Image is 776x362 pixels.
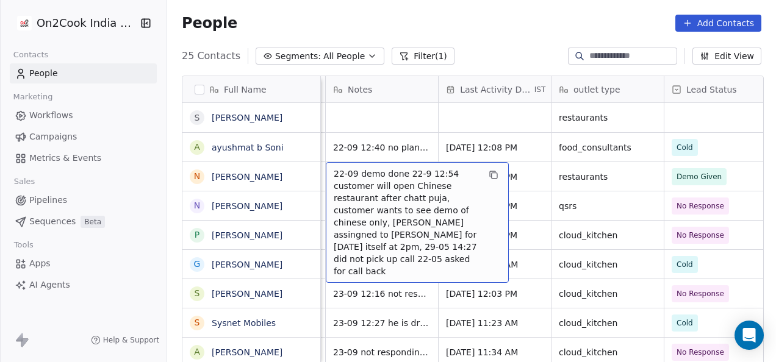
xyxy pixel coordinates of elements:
[559,229,656,241] span: cloud_kitchen
[10,254,157,274] a: Apps
[195,112,200,124] div: S
[195,287,200,300] div: S
[460,83,532,96] span: Last Activity Date
[9,236,38,254] span: Tools
[29,215,76,228] span: Sequences
[194,170,200,183] div: N
[333,346,431,358] span: 23-09 not responding 22-09 13:57 not responding
[334,168,479,277] span: 22-09 demo done 22-9 12:54 customer will open Chinese restaurant after chatt puja, customer wants...
[8,88,58,106] span: Marketing
[17,16,32,30] img: on2cook%20logo-04%20copy.jpg
[392,48,454,65] button: Filter(1)
[559,112,656,124] span: restaurants
[29,152,101,165] span: Metrics & Events
[212,172,282,182] a: [PERSON_NAME]
[212,347,282,357] a: [PERSON_NAME]
[195,316,200,329] div: S
[9,172,40,191] span: Sales
[534,85,546,94] span: IST
[194,346,200,358] div: A
[212,201,282,211] a: [PERSON_NAME]
[333,288,431,300] span: 23-09 12:16 not responding22-09 13:55 did not pick up call 20-06 11:03 client have 1 cafe and pla...
[29,257,51,270] span: Apps
[29,194,67,207] span: Pipelines
[91,335,159,345] a: Help & Support
[29,279,70,291] span: AI Agents
[446,317,544,329] span: [DATE] 11:23 AM
[212,143,284,152] a: ayushmat b Soni
[194,141,200,154] div: a
[81,216,105,228] span: Beta
[677,229,724,241] span: No Response
[8,46,54,64] span: Contacts
[446,229,544,241] span: [DATE] 01:19 PM
[212,260,282,269] a: [PERSON_NAME]
[559,346,656,358] span: cloud_kitchen
[735,321,764,350] div: Open Intercom Messenger
[677,288,724,300] span: No Response
[439,76,551,102] div: Last Activity DateIST
[333,141,431,154] span: 22-09 12:40 no plans right now, will plan after 3-4 months, 15-07 17:38 did not pick up call WA sent
[194,199,200,212] div: N
[446,258,544,271] span: [DATE] 05:30 AM
[10,105,157,126] a: Workflows
[195,229,199,241] div: P
[559,288,656,300] span: cloud_kitchen
[675,15,761,32] button: Add Contacts
[15,13,132,34] button: On2Cook India Pvt. Ltd.
[10,211,157,232] a: SequencesBeta
[559,317,656,329] span: cloud_kitchen
[446,171,544,183] span: [DATE] 03:15 PM
[37,15,137,31] span: On2Cook India Pvt. Ltd.
[677,346,724,358] span: No Response
[692,48,761,65] button: Edit View
[559,171,656,183] span: restaurants
[212,289,282,299] a: [PERSON_NAME]
[212,113,282,122] a: [PERSON_NAME]
[29,130,77,143] span: Campaigns
[103,335,159,345] span: Help & Support
[677,258,693,271] span: Cold
[686,83,737,96] span: Lead Status
[559,258,656,271] span: cloud_kitchen
[326,76,438,102] div: Notes
[551,76,664,102] div: outlet type
[559,141,656,154] span: food_consultants
[446,200,544,212] span: [DATE] 01:18 PM
[10,127,157,147] a: Campaigns
[212,230,282,240] a: [PERSON_NAME]
[446,346,544,358] span: [DATE] 11:34 AM
[275,50,321,63] span: Segments:
[182,76,320,102] div: Full Name
[446,288,544,300] span: [DATE] 12:03 PM
[29,67,58,80] span: People
[677,200,724,212] span: No Response
[573,83,620,96] span: outlet type
[29,109,73,122] span: Workflows
[348,83,372,96] span: Notes
[194,258,201,271] div: G
[677,317,693,329] span: Cold
[182,14,237,32] span: People
[10,190,157,210] a: Pipelines
[10,275,157,295] a: AI Agents
[182,49,240,63] span: 25 Contacts
[677,141,693,154] span: Cold
[212,318,276,328] a: Sysnet Mobiles
[224,83,267,96] span: Full Name
[10,148,157,168] a: Metrics & Events
[333,317,431,329] span: 23-09 12:27 he is driving rn , 22-09 13:52 not responding 14-7 16:53 did not pickup
[446,141,544,154] span: [DATE] 12:08 PM
[323,50,365,63] span: All People
[10,63,157,83] a: People
[559,200,656,212] span: qsrs
[677,171,722,183] span: Demo Given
